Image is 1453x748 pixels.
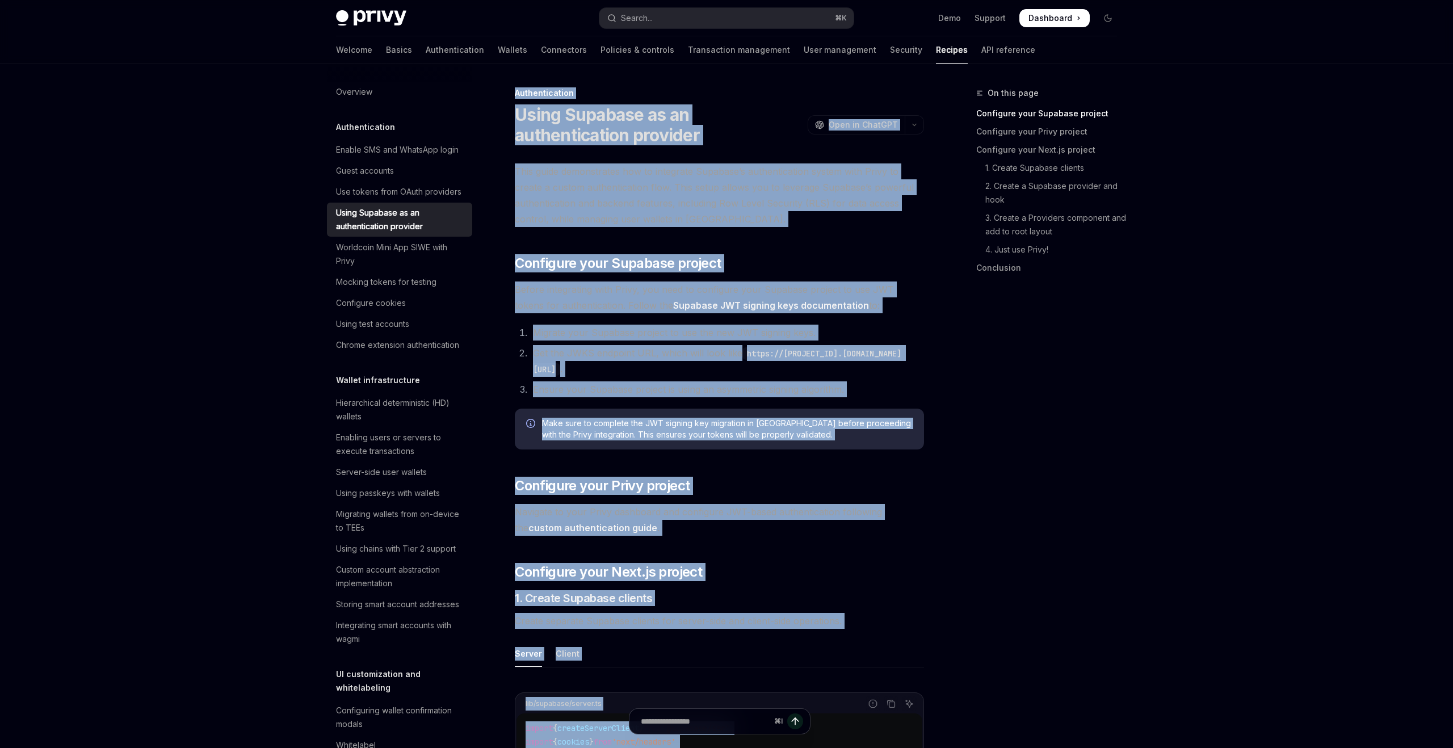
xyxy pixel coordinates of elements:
[426,36,484,64] a: Authentication
[336,85,372,99] div: Overview
[327,335,472,355] a: Chrome extension authentication
[327,462,472,482] a: Server-side user wallets
[386,36,412,64] a: Basics
[515,87,924,99] div: Authentication
[976,241,1126,259] a: 4. Just use Privy!
[976,104,1126,123] a: Configure your Supabase project
[336,185,461,199] div: Use tokens from OAuth providers
[556,640,579,667] div: Client
[530,345,924,377] li: Get the JWKS endpoint URL, which will look like .
[976,177,1126,209] a: 2. Create a Supabase provider and hook
[976,159,1126,177] a: 1. Create Supabase clients
[327,594,472,615] a: Storing smart account addresses
[938,12,961,24] a: Demo
[336,338,459,352] div: Chrome extension authentication
[327,237,472,271] a: Worldcoin Mini App SIWE with Privy
[498,36,527,64] a: Wallets
[336,542,456,556] div: Using chains with Tier 2 support
[336,563,465,590] div: Custom account abstraction implementation
[515,590,652,606] span: 1. Create Supabase clients
[327,700,472,734] a: Configuring wallet confirmation modals
[981,36,1035,64] a: API reference
[902,696,917,711] button: Ask AI
[976,209,1126,241] a: 3. Create a Providers component and add to root layout
[890,36,922,64] a: Security
[530,381,924,397] li: Ensure your Supabase project is using an asymmetric signing algorithm.
[976,123,1126,141] a: Configure your Privy project
[336,206,465,233] div: Using Supabase as an authentication provider
[975,12,1006,24] a: Support
[336,507,465,535] div: Migrating wallets from on-device to TEEs
[936,36,968,64] a: Recipes
[515,613,924,629] span: Create separate Supabase clients for server-side and client-side operations.
[988,86,1039,100] span: On this page
[515,163,924,227] span: This guide demonstrates how to integrate Supabase’s authentication system with Privy to create a ...
[327,615,472,649] a: Integrating smart accounts with wagmi
[327,293,472,313] a: Configure cookies
[673,300,869,312] a: Supabase JWT signing keys documentation
[515,563,702,581] span: Configure your Next.js project
[336,465,427,479] div: Server-side user wallets
[641,709,770,734] input: Ask a question...
[336,275,436,289] div: Mocking tokens for testing
[1099,9,1117,27] button: Toggle dark mode
[835,14,847,23] span: ⌘ K
[336,143,459,157] div: Enable SMS and WhatsApp login
[336,373,420,387] h5: Wallet infrastructure
[327,427,472,461] a: Enabling users or servers to execute transactions
[515,281,924,313] span: Before integrating with Privy, you need to configure your Supabase project to use JWT tokens for ...
[621,11,653,25] div: Search...
[808,115,905,135] button: Open in ChatGPT
[866,696,880,711] button: Report incorrect code
[884,696,898,711] button: Copy the contents from the code block
[599,8,854,28] button: Open search
[327,504,472,538] a: Migrating wallets from on-device to TEEs
[600,36,674,64] a: Policies & controls
[515,254,721,272] span: Configure your Supabase project
[542,418,913,440] span: Make sure to complete the JWT signing key migration in [GEOGRAPHIC_DATA] before proceeding with t...
[336,241,465,268] div: Worldcoin Mini App SIWE with Privy
[530,325,924,341] li: Migrate your Supabase project to use the new JWT signing keys.
[336,317,409,331] div: Using test accounts
[336,396,465,423] div: Hierarchical deterministic (HD) wallets
[327,203,472,237] a: Using Supabase as an authentication provider
[327,161,472,181] a: Guest accounts
[327,393,472,427] a: Hierarchical deterministic (HD) wallets
[336,598,459,611] div: Storing smart account addresses
[336,164,394,178] div: Guest accounts
[327,539,472,559] a: Using chains with Tier 2 support
[327,82,472,102] a: Overview
[327,560,472,594] a: Custom account abstraction implementation
[336,667,472,695] h5: UI customization and whitelabeling
[804,36,876,64] a: User management
[1028,12,1072,24] span: Dashboard
[327,182,472,202] a: Use tokens from OAuth providers
[829,119,898,131] span: Open in ChatGPT
[526,696,602,711] div: lib/supabase/server.ts
[688,36,790,64] a: Transaction management
[336,704,465,731] div: Configuring wallet confirmation modals
[976,259,1126,277] a: Conclusion
[515,640,542,667] div: Server
[327,483,472,503] a: Using passkeys with wallets
[976,141,1126,159] a: Configure your Next.js project
[336,486,440,500] div: Using passkeys with wallets
[336,10,406,26] img: dark logo
[336,619,465,646] div: Integrating smart accounts with wagmi
[526,419,537,430] svg: Info
[327,272,472,292] a: Mocking tokens for testing
[515,477,690,495] span: Configure your Privy project
[787,713,803,729] button: Send message
[327,314,472,334] a: Using test accounts
[336,120,395,134] h5: Authentication
[528,522,657,534] a: custom authentication guide
[541,36,587,64] a: Connectors
[336,431,465,458] div: Enabling users or servers to execute transactions
[336,296,406,310] div: Configure cookies
[327,140,472,160] a: Enable SMS and WhatsApp login
[515,104,803,145] h1: Using Supabase as an authentication provider
[515,504,924,536] span: Navigate to your Privy dashboard and configure JWT-based authentication following the .
[1019,9,1090,27] a: Dashboard
[336,36,372,64] a: Welcome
